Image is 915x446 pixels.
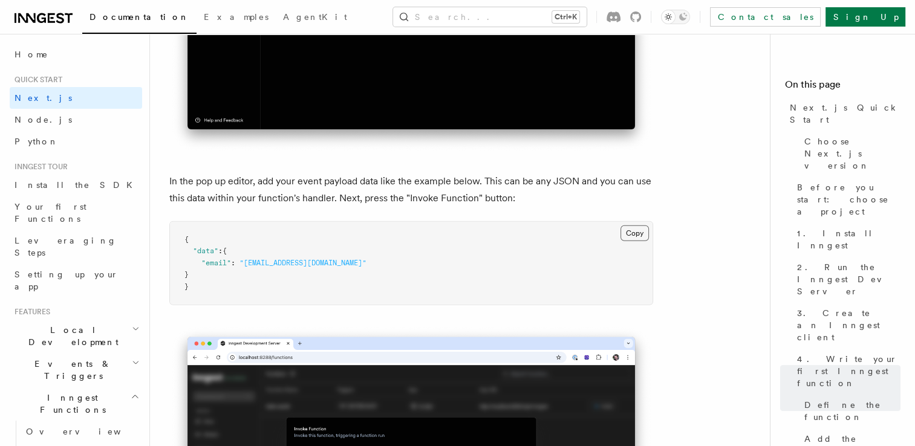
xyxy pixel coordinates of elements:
[552,11,579,23] kbd: Ctrl+K
[393,7,587,27] button: Search...Ctrl+K
[184,235,189,244] span: {
[710,7,821,27] a: Contact sales
[10,162,68,172] span: Inngest tour
[10,174,142,196] a: Install the SDK
[26,427,151,436] span: Overview
[15,137,59,146] span: Python
[804,135,900,172] span: Choose Next.js version
[10,44,142,65] a: Home
[218,247,223,255] span: :
[15,236,117,257] span: Leveraging Steps
[804,399,900,423] span: Define the function
[785,77,900,97] h4: On this page
[785,97,900,131] a: Next.js Quick Start
[790,102,900,126] span: Next.js Quick Start
[276,4,354,33] a: AgentKit
[797,181,900,218] span: Before you start: choose a project
[15,270,119,291] span: Setting up your app
[797,353,900,389] span: 4. Write your first Inngest function
[184,270,189,279] span: }
[223,247,227,255] span: {
[10,353,142,387] button: Events & Triggers
[231,259,235,267] span: :
[10,324,132,348] span: Local Development
[283,12,347,22] span: AgentKit
[10,75,62,85] span: Quick start
[792,256,900,302] a: 2. Run the Inngest Dev Server
[197,4,276,33] a: Examples
[15,93,72,103] span: Next.js
[620,225,649,241] button: Copy
[792,222,900,256] a: 1. Install Inngest
[797,261,900,297] span: 2. Run the Inngest Dev Server
[10,131,142,152] a: Python
[10,319,142,353] button: Local Development
[169,173,653,207] p: In the pop up editor, add your event payload data like the example below. This can be any JSON an...
[201,259,231,267] span: "email"
[799,131,900,176] a: Choose Next.js version
[799,394,900,428] a: Define the function
[15,48,48,60] span: Home
[90,12,189,22] span: Documentation
[21,421,142,442] a: Overview
[792,302,900,348] a: 3. Create an Inngest client
[184,282,189,291] span: }
[15,202,86,224] span: Your first Functions
[15,115,72,124] span: Node.js
[825,7,905,27] a: Sign Up
[10,392,131,416] span: Inngest Functions
[10,109,142,131] a: Node.js
[792,176,900,222] a: Before you start: choose a project
[10,87,142,109] a: Next.js
[661,10,690,24] button: Toggle dark mode
[10,196,142,230] a: Your first Functions
[10,230,142,263] a: Leveraging Steps
[797,227,900,251] span: 1. Install Inngest
[10,358,132,382] span: Events & Triggers
[15,180,140,190] span: Install the SDK
[10,307,50,317] span: Features
[193,247,218,255] span: "data"
[204,12,269,22] span: Examples
[10,387,142,421] button: Inngest Functions
[82,4,197,34] a: Documentation
[797,307,900,343] span: 3. Create an Inngest client
[792,348,900,394] a: 4. Write your first Inngest function
[10,263,142,297] a: Setting up your app
[239,259,366,267] span: "[EMAIL_ADDRESS][DOMAIN_NAME]"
